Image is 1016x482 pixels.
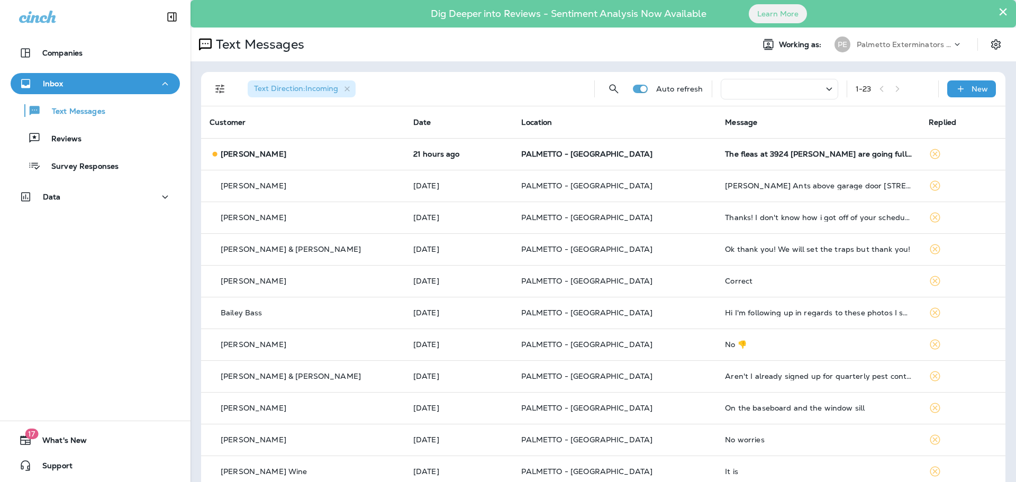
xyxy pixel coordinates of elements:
p: Text Messages [212,37,304,52]
p: Sep 23, 2025 07:09 AM [413,308,505,317]
button: Collapse Sidebar [157,6,187,28]
span: PALMETTO - [GEOGRAPHIC_DATA] [521,213,652,222]
span: Text Direction : Incoming [254,84,338,93]
button: Learn More [749,4,807,23]
div: PE [834,37,850,52]
span: Support [32,461,72,474]
p: [PERSON_NAME] & [PERSON_NAME] [221,245,361,253]
span: PALMETTO - [GEOGRAPHIC_DATA] [521,340,652,349]
p: Text Messages [41,107,105,117]
p: Inbox [43,79,63,88]
button: Reviews [11,127,180,149]
div: Carpenter Ants above garage door 954 Key Colony Court Mount Pleasant, SC 29464 [725,181,912,190]
span: PALMETTO - [GEOGRAPHIC_DATA] [521,276,652,286]
span: What's New [32,436,87,449]
p: Dig Deeper into Reviews - Sentiment Analysis Now Available [400,12,737,15]
p: Sep 23, 2025 11:57 AM [413,245,505,253]
p: Sep 23, 2025 02:23 PM [413,213,505,222]
span: Replied [929,117,956,127]
p: Auto refresh [656,85,703,93]
span: PALMETTO - [GEOGRAPHIC_DATA] [521,467,652,476]
button: Survey Responses [11,154,180,177]
span: Message [725,117,757,127]
div: Hi I'm following up in regards to these photos I sent last week. I was told I'd be notified as to... [725,308,912,317]
span: PALMETTO - [GEOGRAPHIC_DATA] [521,435,652,444]
div: Aren't I already signed up for quarterly pest control? [725,372,912,380]
p: Sep 22, 2025 03:58 PM [413,404,505,412]
button: Close [998,3,1008,20]
p: Sep 23, 2025 02:48 PM [413,181,505,190]
button: 17What's New [11,430,180,451]
div: Correct [725,277,912,285]
p: Bailey Bass [221,308,262,317]
span: PALMETTO - [GEOGRAPHIC_DATA] [521,181,652,190]
span: Customer [210,117,246,127]
p: [PERSON_NAME] Wine [221,467,307,476]
button: Support [11,455,180,476]
p: Sep 22, 2025 02:41 PM [413,435,505,444]
p: [PERSON_NAME] [221,150,286,158]
span: PALMETTO - [GEOGRAPHIC_DATA] [521,371,652,381]
div: It is [725,467,912,476]
p: Sep 22, 2025 07:05 PM [413,372,505,380]
span: PALMETTO - [GEOGRAPHIC_DATA] [521,308,652,317]
div: Text Direction:Incoming [248,80,356,97]
button: Settings [986,35,1005,54]
p: Companies [42,49,83,57]
p: [PERSON_NAME] [221,181,286,190]
button: Inbox [11,73,180,94]
div: Thanks! I don't know how i got off of your schedule? We have been customers since 2003 [725,213,912,222]
p: [PERSON_NAME] [221,213,286,222]
p: Survey Responses [41,162,119,172]
button: Filters [210,78,231,99]
p: Sep 22, 2025 07:50 PM [413,340,505,349]
p: [PERSON_NAME] [221,277,286,285]
span: PALMETTO - [GEOGRAPHIC_DATA] [521,149,652,159]
p: Data [43,193,61,201]
div: No worries [725,435,912,444]
p: Sep 22, 2025 02:02 PM [413,467,505,476]
span: Date [413,117,431,127]
span: Location [521,117,552,127]
p: Sep 24, 2025 04:08 PM [413,150,505,158]
p: New [972,85,988,93]
span: 17 [25,429,38,439]
div: No 👎 [725,340,912,349]
p: [PERSON_NAME] & [PERSON_NAME] [221,372,361,380]
span: PALMETTO - [GEOGRAPHIC_DATA] [521,244,652,254]
p: Sep 23, 2025 10:30 AM [413,277,505,285]
span: PALMETTO - [GEOGRAPHIC_DATA] [521,403,652,413]
button: Search Messages [603,78,624,99]
button: Companies [11,42,180,63]
p: [PERSON_NAME] [221,340,286,349]
p: [PERSON_NAME] [221,435,286,444]
p: Reviews [41,134,81,144]
span: Working as: [779,40,824,49]
div: On the baseboard and the window sill [725,404,912,412]
p: [PERSON_NAME] [221,404,286,412]
button: Text Messages [11,99,180,122]
p: Palmetto Exterminators LLC [857,40,952,49]
div: The fleas at 3924 Hilda are going full blast again. We didn't get over there to vacuum it. We mov... [725,150,912,158]
button: Data [11,186,180,207]
div: 1 - 23 [856,85,872,93]
div: Ok thank you! We will set the traps but thank you! [725,245,912,253]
